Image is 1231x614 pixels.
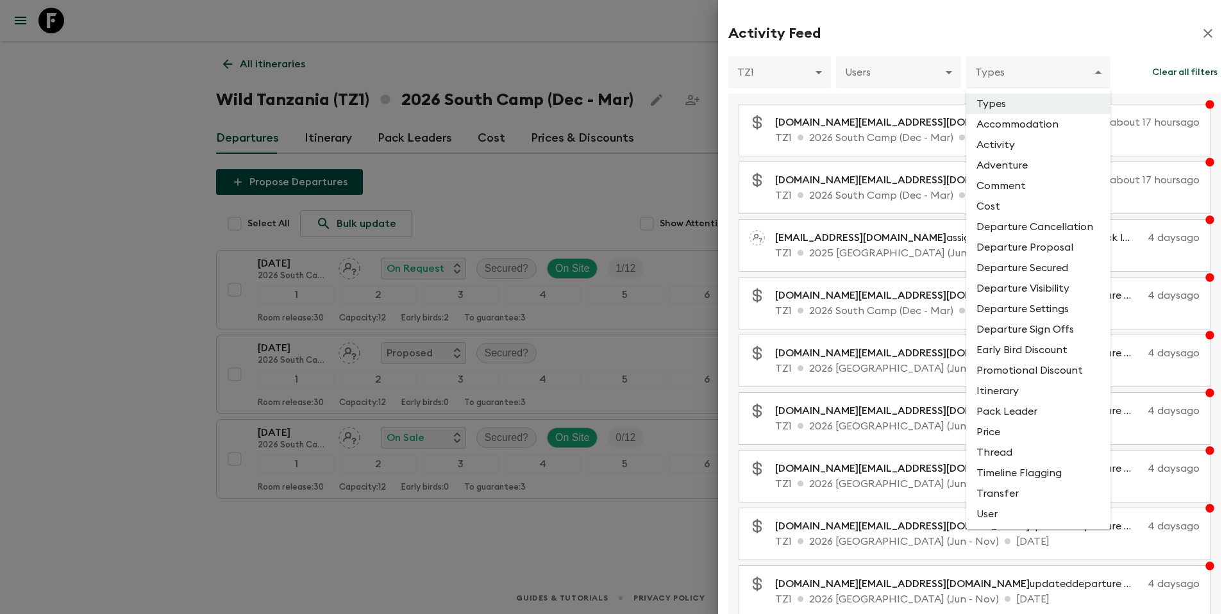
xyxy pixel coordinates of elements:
[966,463,1110,483] li: Timeline Flagging
[966,176,1110,196] li: Comment
[966,504,1110,524] li: User
[966,360,1110,381] li: Promotional Discount
[966,401,1110,422] li: Pack Leader
[966,237,1110,258] li: Departure Proposal
[966,381,1110,401] li: Itinerary
[966,278,1110,299] li: Departure Visibility
[966,319,1110,340] li: Departure Sign Offs
[966,422,1110,442] li: Price
[966,94,1110,114] li: Types
[966,135,1110,155] li: Activity
[966,258,1110,278] li: Departure Secured
[966,155,1110,176] li: Adventure
[966,114,1110,135] li: Accommodation
[966,217,1110,237] li: Departure Cancellation
[966,340,1110,360] li: Early Bird Discount
[966,442,1110,463] li: Thread
[966,483,1110,504] li: Transfer
[966,196,1110,217] li: Cost
[966,299,1110,319] li: Departure Settings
